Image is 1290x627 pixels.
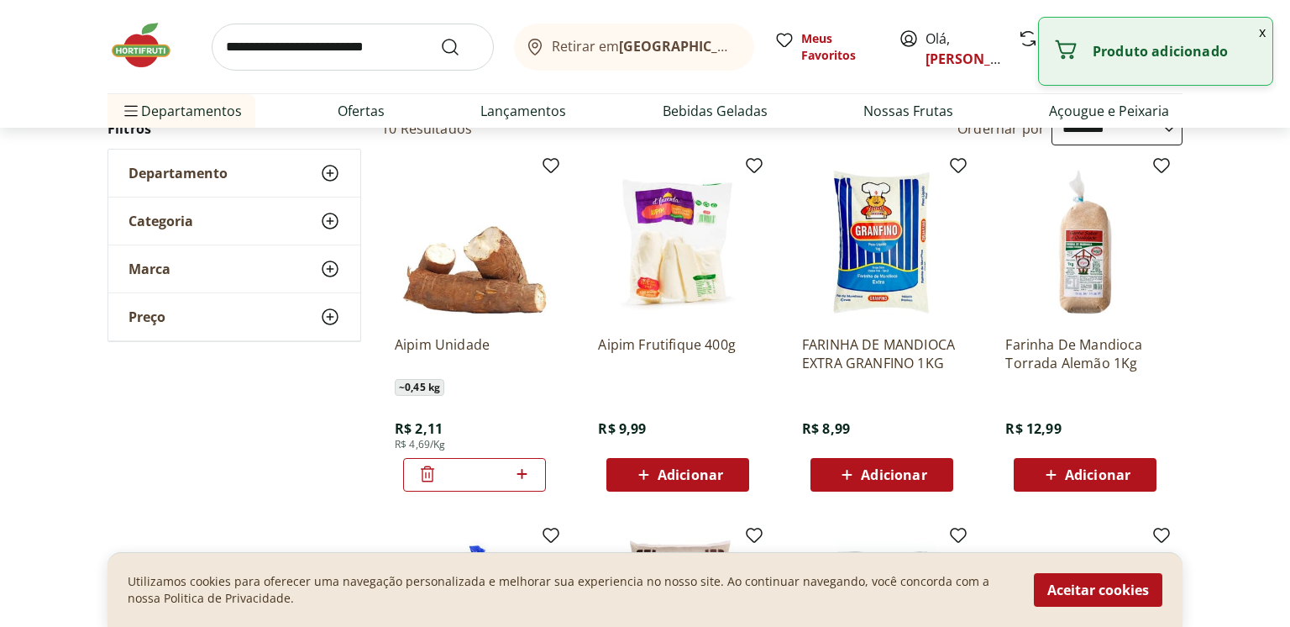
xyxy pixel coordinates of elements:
span: R$ 9,99 [598,419,646,438]
span: Departamento [128,165,228,182]
span: Marca [128,261,170,277]
button: Categoria [108,198,360,245]
button: Adicionar [1014,458,1156,492]
h2: 10 Resultados [381,119,472,138]
a: Açougue e Peixaria [1049,101,1169,121]
a: Ofertas [338,101,385,121]
a: [PERSON_NAME] [926,50,1035,68]
img: Aipim Unidade [395,162,554,322]
button: Marca [108,245,360,292]
img: Farinha De Mandioca Torrada Alemão 1Kg [1005,162,1165,322]
button: Aceitar cookies [1034,573,1162,607]
span: R$ 4,69/Kg [395,438,446,451]
a: Aipim Unidade [395,335,554,372]
button: Adicionar [810,458,953,492]
span: Retirar em [552,39,737,54]
a: Farinha De Mandioca Torrada Alemão 1Kg [1005,335,1165,372]
span: ~ 0,45 kg [395,379,444,396]
span: Adicionar [861,468,926,482]
a: Lançamentos [480,101,566,121]
span: R$ 12,99 [1005,419,1061,438]
span: Adicionar [1065,468,1130,482]
button: Fechar notificação [1252,18,1272,46]
span: Categoria [128,213,193,229]
button: Departamento [108,150,360,197]
a: Aipim Frutifique 400g [598,335,758,372]
button: Adicionar [606,458,749,492]
span: Olá, [926,29,1000,69]
button: Retirar em[GEOGRAPHIC_DATA]/[GEOGRAPHIC_DATA] [514,24,754,71]
a: Bebidas Geladas [663,101,768,121]
span: Adicionar [658,468,723,482]
span: Meus Favoritos [801,30,878,64]
p: Utilizamos cookies para oferecer uma navegação personalizada e melhorar sua experiencia no nosso ... [128,573,1014,607]
span: Preço [128,308,165,325]
b: [GEOGRAPHIC_DATA]/[GEOGRAPHIC_DATA] [619,37,902,55]
span: R$ 2,11 [395,419,443,438]
button: Preço [108,293,360,340]
input: search [212,24,494,71]
span: R$ 8,99 [802,419,850,438]
img: Aipim Frutifique 400g [598,162,758,322]
img: FARINHA DE MANDIOCA EXTRA GRANFINO 1KG [802,162,962,322]
img: Hortifruti [107,20,191,71]
button: Submit Search [440,37,480,57]
a: Nossas Frutas [863,101,953,121]
a: Meus Favoritos [774,30,878,64]
button: Menu [121,91,141,131]
h2: Filtros [107,112,361,145]
span: Departamentos [121,91,242,131]
label: Ordernar por [957,119,1045,138]
a: FARINHA DE MANDIOCA EXTRA GRANFINO 1KG [802,335,962,372]
p: Produto adicionado [1093,43,1259,60]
